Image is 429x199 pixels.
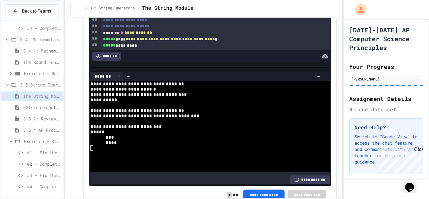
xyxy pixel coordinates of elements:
span: 3.4.1: Mathematical Operators [23,47,61,54]
span: 3.5.2: Review - String Operators [23,115,61,122]
span: 3.5 String Operators [90,6,135,11]
span: 3.4: Mathematical Operators [20,36,61,43]
span: #3 - Fix the Code (Medium) [27,172,61,179]
span: FString Function [23,104,61,111]
span: #4 - Complete the Code (Medium) [27,183,61,190]
iframe: chat widget [403,174,423,193]
div: No due date set [349,106,423,113]
span: #1 - Fix the Code (Easy) [27,149,61,156]
span: The String Module [23,93,61,99]
button: Back to Teams [6,4,58,18]
span: / [85,6,87,11]
h2: Assignment Details [349,94,423,103]
h3: Need Help? [355,124,418,131]
span: / [138,6,140,11]
iframe: chat widget [377,146,423,173]
div: Chat with us now!Close [3,3,43,40]
h1: [DATE]-[DATE] AP Computer Science Principles [349,25,423,52]
p: Switch to "Grade View" to access the chat feature and communicate with your teacher for help and ... [355,134,418,165]
div: [PERSON_NAME] [351,76,421,82]
span: 3.5 String Operators [20,81,61,88]
span: 3.5.4 AP Practice - String Manipulation [23,127,61,133]
span: Exercise - Mathematical Operators [24,70,61,77]
span: ... [76,6,83,11]
span: #2 - Complete the Code (Easy) [27,161,61,167]
span: #4 - Complete the Code (Medium) [27,25,61,31]
span: The Round Function [23,59,61,65]
div: My Account [349,3,368,17]
span: Back to Teams [22,8,51,14]
span: The String Module [142,5,193,12]
span: Exercise - String Operators [24,138,61,145]
h2: Your Progress [349,62,423,71]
